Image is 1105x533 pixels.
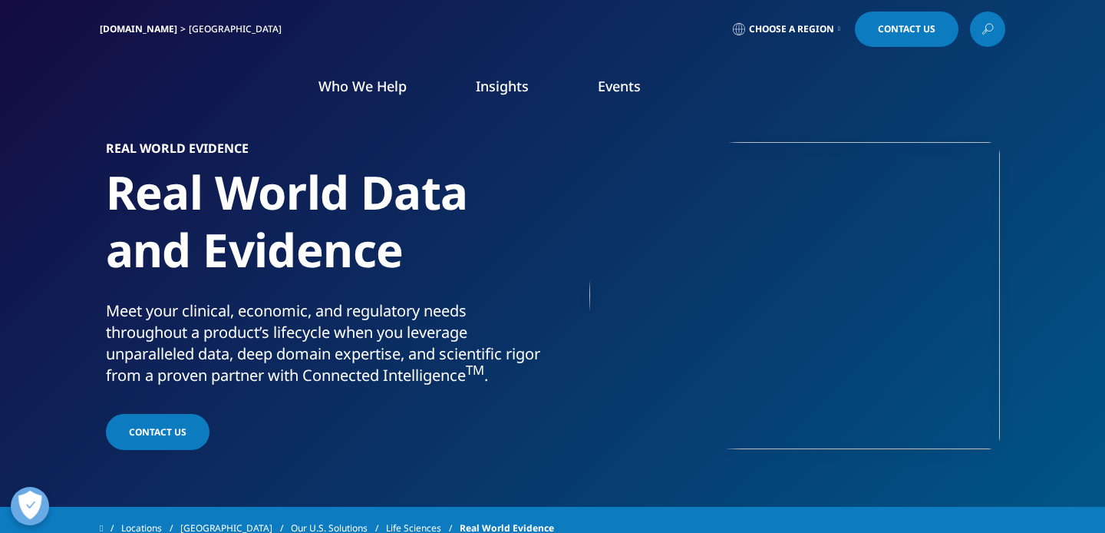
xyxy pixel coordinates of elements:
span: Choose a Region [749,23,834,35]
a: Contact Us [855,12,958,47]
sup: TM [466,361,484,379]
button: Open Preferences [11,487,49,525]
h1: Real World Data and Evidence [106,164,547,300]
img: 146_woman-presenting-bar-graph.jpg [589,142,1000,449]
a: Events [598,77,641,95]
span: Contact Us [878,25,935,34]
a: Contact Us [106,414,209,450]
a: [DOMAIN_NAME] [100,22,177,35]
div: [GEOGRAPHIC_DATA] [189,23,288,35]
a: Who We Help [318,77,407,95]
span: Contact Us [129,425,186,439]
div: Meet your clinical, economic, and regulatory needs throughout a product’s lifecycle when you leve... [106,300,547,386]
nav: Primary [229,54,1005,126]
a: Insights [476,77,529,95]
h6: Real World Evidence [106,142,547,164]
